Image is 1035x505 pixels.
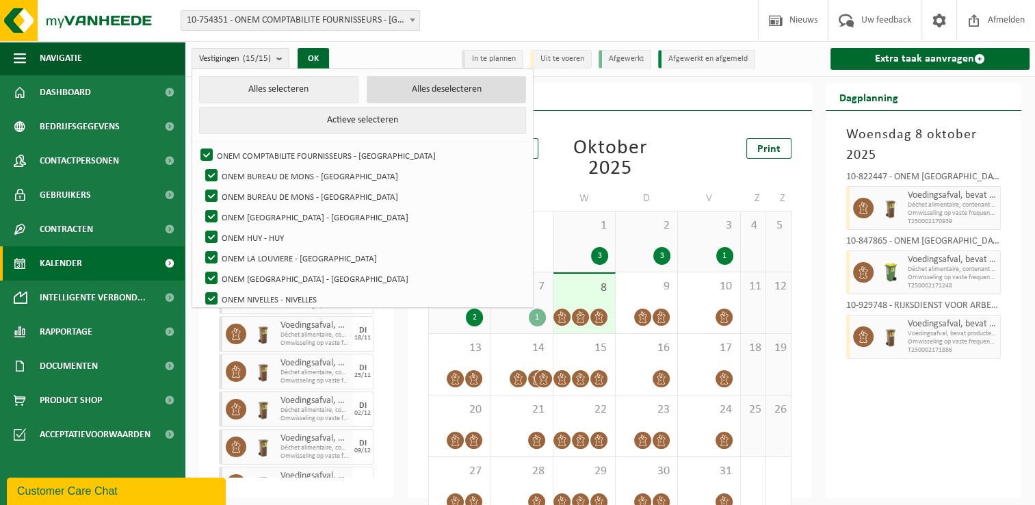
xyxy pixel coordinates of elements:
[253,361,274,382] img: WB-0140-HPE-BN-01
[685,402,733,417] span: 24
[280,452,350,461] span: Omwisseling op vaste frequentie (incl. verwerking)
[623,341,670,356] span: 16
[908,266,997,274] span: Déchet alimentaire, contenant des produits d'origine animale
[846,237,1001,250] div: 10-847865 - ONEM [GEOGRAPHIC_DATA] - [GEOGRAPHIC_DATA]
[766,186,791,211] td: Z
[466,309,483,326] div: 2
[354,448,371,454] div: 09/12
[748,402,759,417] span: 25
[773,218,784,233] span: 5
[685,341,733,356] span: 17
[40,281,146,315] span: Intelligente verbond...
[846,125,1001,166] h3: Woensdag 8 oktober 2025
[908,201,997,209] span: Déchet alimentaire, contenant des produits d'origine animale
[7,475,228,505] iframe: chat widget
[253,399,274,419] img: WB-0140-HPE-BN-01
[354,372,371,379] div: 25/11
[243,54,271,63] count: (15/15)
[181,11,419,30] span: 10-754351 - ONEM COMPTABILITE FOURNISSEURS - BRUXELLES
[280,444,350,452] span: Déchet alimentaire, contenant des produits d'origine animale
[199,107,526,134] button: Actieve selecteren
[280,433,350,444] span: Voedingsafval, bevat producten van dierlijke oorsprong, onverpakt, categorie 3
[880,198,901,218] img: WB-0140-HPE-BN-01
[599,50,651,68] li: Afgewerkt
[846,172,1001,186] div: 10-822447 - ONEM [GEOGRAPHIC_DATA] - [GEOGRAPHIC_DATA]
[202,227,525,248] label: ONEM HUY - HUY
[553,186,616,211] td: W
[497,341,545,356] span: 14
[741,186,766,211] td: Z
[623,218,670,233] span: 2
[826,83,912,110] h2: Dagplanning
[658,50,755,68] li: Afgewerkt en afgemeld
[354,410,371,417] div: 02/12
[436,402,483,417] span: 20
[202,289,525,309] label: ONEM NIVELLES - NIVELLES
[280,471,350,482] span: Voedingsafval, bevat producten van dierlijke oorsprong, onverpakt, categorie 3
[908,338,997,346] span: Omwisseling op vaste frequentie (incl. verwerking)
[40,315,92,349] span: Rapportage
[560,464,608,479] span: 29
[436,464,483,479] span: 27
[560,281,608,296] span: 8
[591,247,608,265] div: 3
[653,247,670,265] div: 3
[530,50,592,68] li: Uit te voeren
[773,402,784,417] span: 26
[202,166,525,186] label: ONEM BUREAU DE MONS - [GEOGRAPHIC_DATA]
[678,186,740,211] td: V
[436,341,483,356] span: 13
[560,341,608,356] span: 15
[280,396,350,406] span: Voedingsafval, bevat producten van dierlijke oorsprong, onverpakt, categorie 3
[773,341,784,356] span: 19
[359,402,367,410] div: DI
[553,138,666,179] div: Oktober 2025
[40,246,82,281] span: Kalender
[40,349,98,383] span: Documenten
[280,358,350,369] span: Voedingsafval, bevat producten van dierlijke oorsprong, onverpakt, categorie 3
[908,319,997,330] span: Voedingsafval, bevat producten van dierlijke oorsprong, onverpakt, categorie 3
[497,464,545,479] span: 28
[40,212,93,246] span: Contracten
[280,415,350,423] span: Omwisseling op vaste frequentie (incl. verwerking)
[716,247,733,265] div: 1
[748,218,759,233] span: 4
[40,144,119,178] span: Contactpersonen
[908,255,997,266] span: Voedingsafval, bevat producten van dierlijke oorsprong, onverpakt, categorie 3
[880,262,901,283] img: WB-0140-HPE-GN-51
[773,279,784,294] span: 12
[497,402,545,417] span: 21
[462,50,523,68] li: In te plannen
[202,186,525,207] label: ONEM BUREAU DE MONS - [GEOGRAPHIC_DATA]
[202,207,525,227] label: ONEM [GEOGRAPHIC_DATA] - [GEOGRAPHIC_DATA]
[616,186,678,211] td: D
[359,439,367,448] div: DI
[253,437,274,457] img: WB-0140-HPE-BN-01
[359,326,367,335] div: DI
[623,279,670,294] span: 9
[908,218,997,226] span: T250002170939
[40,109,120,144] span: Bedrijfsgegevens
[280,339,350,348] span: Omwisseling op vaste frequentie (incl. verwerking)
[199,76,358,103] button: Alles selecteren
[280,320,350,331] span: Voedingsafval, bevat producten van dierlijke oorsprong, onverpakt, categorie 3
[748,341,759,356] span: 18
[685,464,733,479] span: 31
[359,364,367,372] div: DI
[298,48,329,70] button: OK
[40,383,102,417] span: Product Shop
[354,335,371,341] div: 18/11
[280,406,350,415] span: Déchet alimentaire, contenant des produits d'origine animale
[685,279,733,294] span: 10
[529,309,546,326] div: 1
[202,248,525,268] label: ONEM LA LOUVIERE - [GEOGRAPHIC_DATA]
[560,218,608,233] span: 1
[685,218,733,233] span: 3
[40,178,91,212] span: Gebruikers
[253,324,274,344] img: WB-0140-HPE-BN-01
[40,41,82,75] span: Navigatie
[367,76,526,103] button: Alles deselecteren
[757,144,781,155] span: Print
[908,282,997,290] span: T250002171248
[181,10,420,31] span: 10-754351 - ONEM COMPTABILITE FOURNISSEURS - BRUXELLES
